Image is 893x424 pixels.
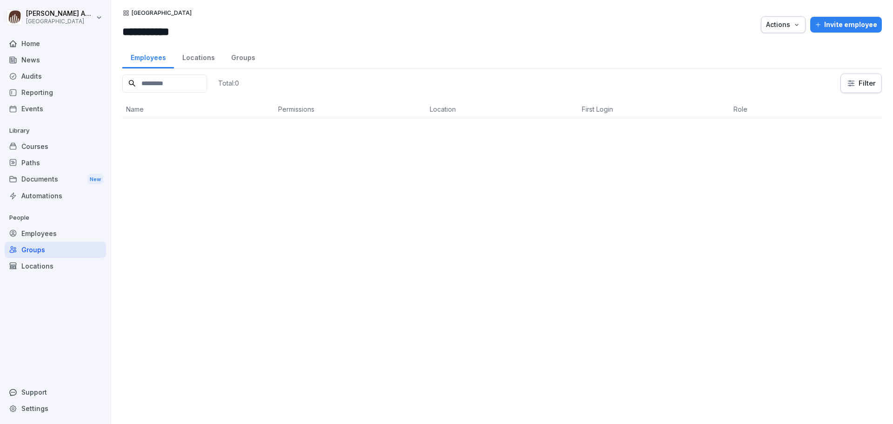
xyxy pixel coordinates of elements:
p: [PERSON_NAME] Andreasen [26,10,94,18]
th: First Login [578,101,730,118]
a: Automations [5,188,106,204]
div: New [87,174,103,185]
a: Events [5,101,106,117]
p: [GEOGRAPHIC_DATA] [132,10,192,16]
th: Location [426,101,578,118]
button: Actions [761,16,806,33]
th: Role [730,101,882,118]
a: Employees [5,225,106,242]
p: Total: 0 [218,79,239,87]
a: Groups [223,45,263,68]
a: Paths [5,155,106,171]
a: Locations [174,45,223,68]
a: Settings [5,400,106,417]
th: Name [122,101,274,118]
a: Home [5,35,106,52]
p: [GEOGRAPHIC_DATA] [26,18,94,25]
div: Support [5,384,106,400]
button: Invite employee [810,17,882,33]
a: Locations [5,258,106,274]
div: Invite employee [815,20,877,30]
th: Permissions [274,101,427,118]
div: Documents [5,171,106,188]
a: Reporting [5,84,106,101]
a: Groups [5,242,106,258]
a: Courses [5,138,106,155]
div: Actions [766,20,800,30]
a: News [5,52,106,68]
button: Filter [841,74,881,93]
div: Filter [846,79,876,88]
p: People [5,210,106,225]
a: Audits [5,68,106,84]
p: Library [5,123,106,138]
a: Employees [122,45,174,68]
a: DocumentsNew [5,171,106,188]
